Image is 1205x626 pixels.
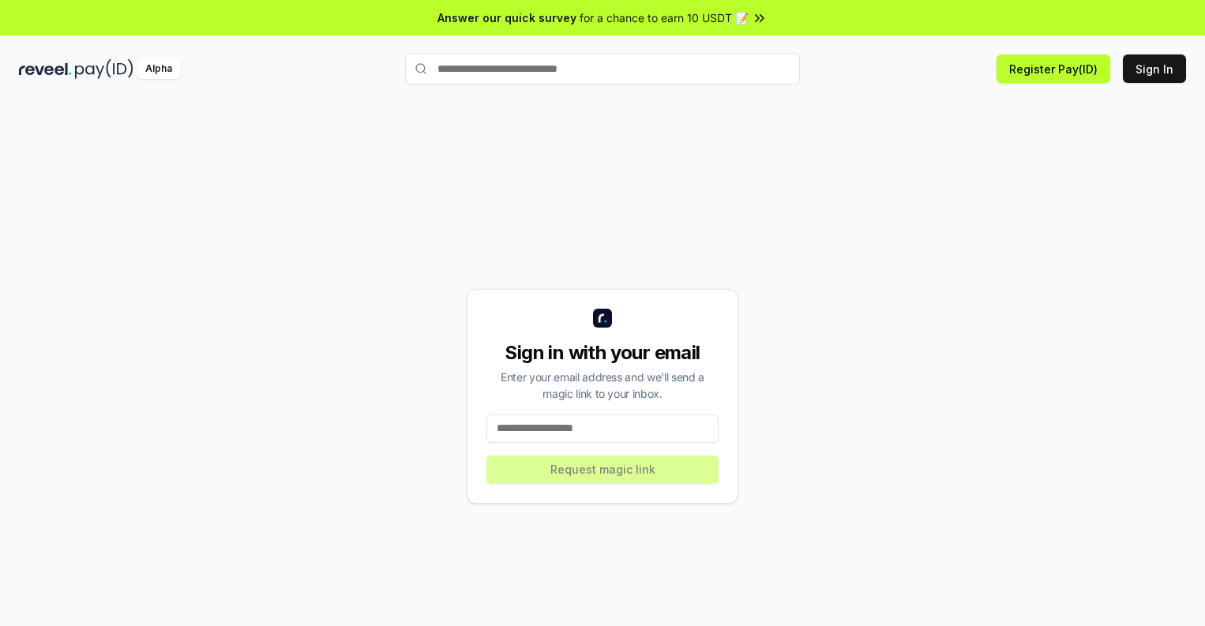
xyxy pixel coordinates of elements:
button: Sign In [1123,54,1186,83]
img: pay_id [75,59,133,79]
div: Alpha [137,59,181,79]
img: reveel_dark [19,59,72,79]
button: Register Pay(ID) [997,54,1110,83]
img: logo_small [593,309,612,328]
div: Enter your email address and we’ll send a magic link to your inbox. [486,369,719,402]
span: Answer our quick survey [437,9,576,26]
span: for a chance to earn 10 USDT 📝 [580,9,749,26]
div: Sign in with your email [486,340,719,365]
